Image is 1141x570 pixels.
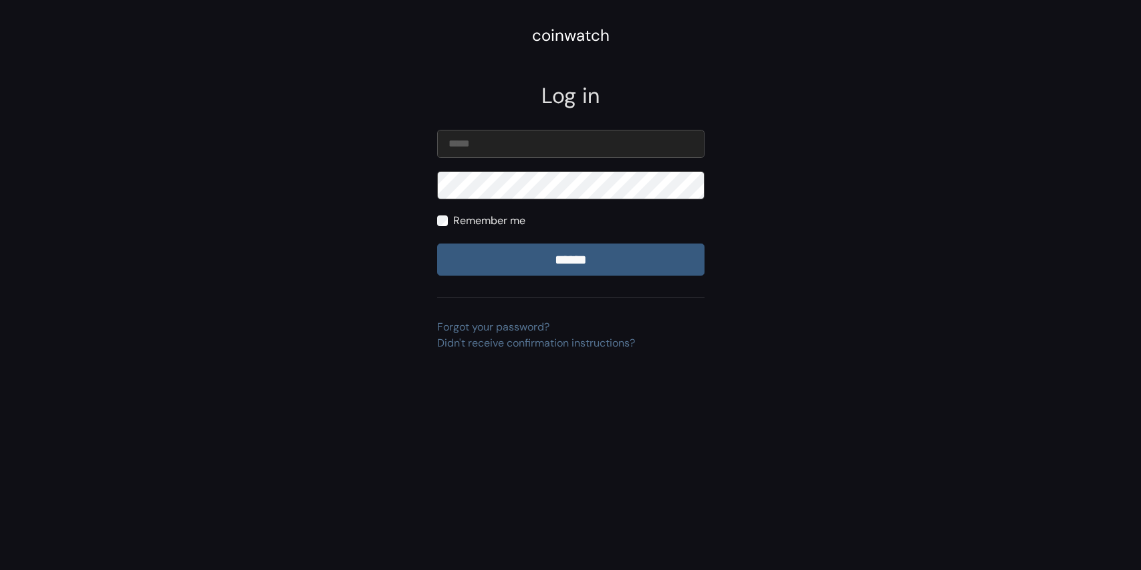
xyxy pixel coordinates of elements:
[437,83,705,108] h2: Log in
[437,336,635,350] a: Didn't receive confirmation instructions?
[532,30,610,44] a: coinwatch
[437,320,549,334] a: Forgot your password?
[532,23,610,47] div: coinwatch
[453,213,525,229] label: Remember me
